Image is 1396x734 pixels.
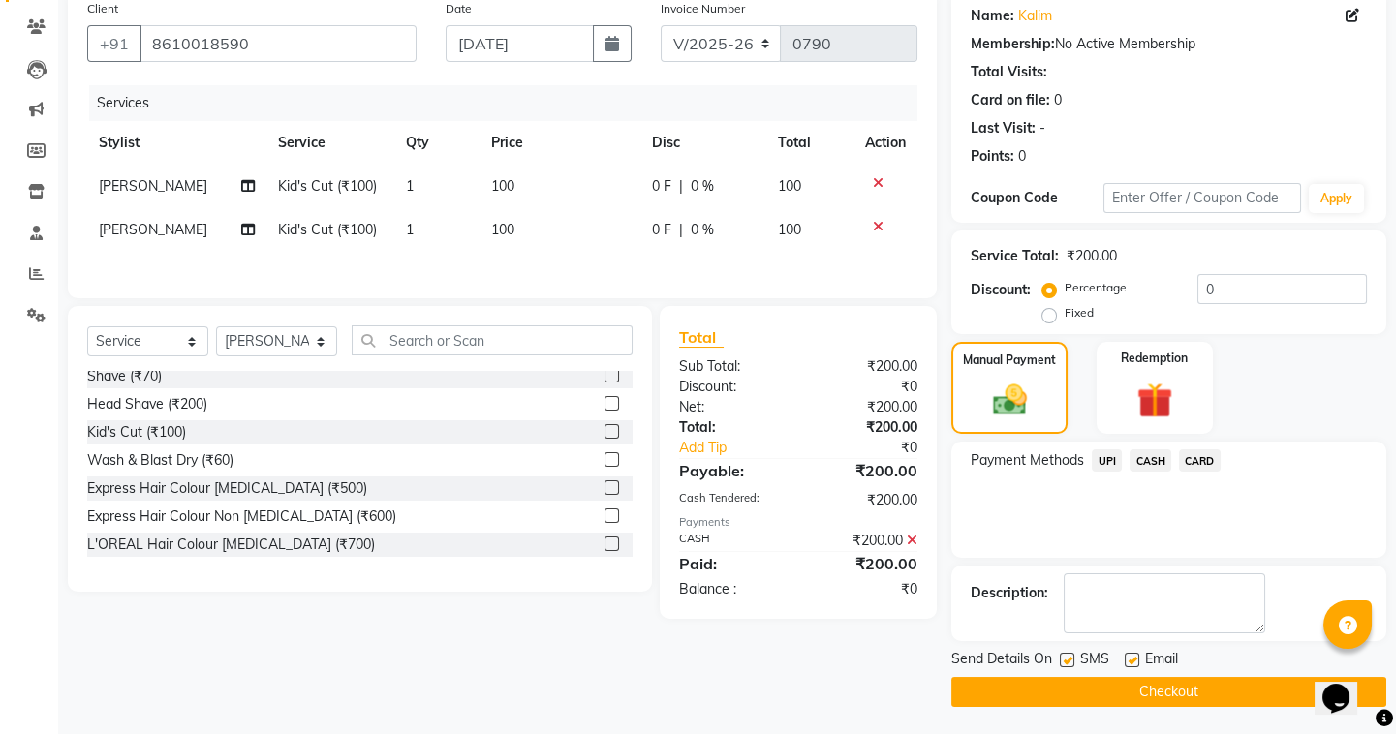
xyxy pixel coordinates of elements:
[1092,449,1122,472] span: UPI
[87,394,207,414] div: Head Shave (₹200)
[89,85,932,121] div: Services
[1145,649,1178,673] span: Email
[971,34,1055,54] div: Membership:
[971,280,1031,300] div: Discount:
[406,221,414,238] span: 1
[1018,6,1052,26] a: Kalim
[798,397,932,417] div: ₹200.00
[87,478,367,499] div: Express Hair Colour [MEDICAL_DATA] (₹500)
[665,377,798,397] div: Discount:
[480,121,641,165] th: Price
[971,583,1048,603] div: Description:
[665,459,798,482] div: Payable:
[1065,279,1127,296] label: Percentage
[679,514,917,531] div: Payments
[652,176,671,197] span: 0 F
[691,176,714,197] span: 0 %
[963,352,1056,369] label: Manual Payment
[266,121,394,165] th: Service
[766,121,853,165] th: Total
[798,356,932,377] div: ₹200.00
[491,177,514,195] span: 100
[798,552,932,575] div: ₹200.00
[853,121,917,165] th: Action
[1121,350,1188,367] label: Redemption
[971,34,1367,54] div: No Active Membership
[1103,183,1301,213] input: Enter Offer / Coupon Code
[1315,657,1377,715] iframe: chat widget
[1179,449,1221,472] span: CARD
[951,677,1386,707] button: Checkout
[665,417,798,438] div: Total:
[971,246,1059,266] div: Service Total:
[971,6,1014,26] div: Name:
[140,25,417,62] input: Search by Name/Mobile/Email/Code
[1080,649,1109,673] span: SMS
[679,176,683,197] span: |
[665,438,821,458] a: Add Tip
[971,62,1047,82] div: Total Visits:
[798,377,932,397] div: ₹0
[971,188,1102,208] div: Coupon Code
[798,490,932,510] div: ₹200.00
[1065,304,1094,321] label: Fixed
[821,438,932,458] div: ₹0
[1309,184,1364,213] button: Apply
[798,417,932,438] div: ₹200.00
[798,459,932,482] div: ₹200.00
[87,506,396,527] div: Express Hair Colour Non [MEDICAL_DATA] (₹600)
[665,579,798,599] div: Balance :
[971,90,1050,110] div: Card on file:
[971,146,1014,167] div: Points:
[1054,90,1062,110] div: 0
[665,531,798,551] div: CASH
[1039,118,1045,138] div: -
[1018,146,1026,167] div: 0
[406,177,414,195] span: 1
[679,327,724,348] span: Total
[679,220,683,240] span: |
[665,397,798,417] div: Net:
[798,579,932,599] div: ₹0
[87,121,266,165] th: Stylist
[665,490,798,510] div: Cash Tendered:
[1126,379,1184,423] img: _gift.svg
[778,177,801,195] span: 100
[691,220,714,240] span: 0 %
[982,381,1038,419] img: _cash.svg
[394,121,480,165] th: Qty
[798,531,932,551] div: ₹200.00
[99,177,207,195] span: [PERSON_NAME]
[87,535,375,555] div: L'OREAL Hair Colour [MEDICAL_DATA] (₹700)
[652,220,671,240] span: 0 F
[87,25,141,62] button: +91
[99,221,207,238] span: [PERSON_NAME]
[87,366,162,386] div: Shave (₹70)
[87,563,404,583] div: L'OREAL Hair Colour Non [MEDICAL_DATA] (₹800)
[640,121,766,165] th: Disc
[971,118,1036,138] div: Last Visit:
[778,221,801,238] span: 100
[491,221,514,238] span: 100
[971,450,1084,471] span: Payment Methods
[352,325,633,355] input: Search or Scan
[87,422,186,443] div: Kid's Cut (₹100)
[278,177,377,195] span: Kid's Cut (₹100)
[951,649,1052,673] span: Send Details On
[665,356,798,377] div: Sub Total:
[1130,449,1171,472] span: CASH
[87,450,233,471] div: Wash & Blast Dry (₹60)
[1067,246,1117,266] div: ₹200.00
[278,221,377,238] span: Kid's Cut (₹100)
[665,552,798,575] div: Paid:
